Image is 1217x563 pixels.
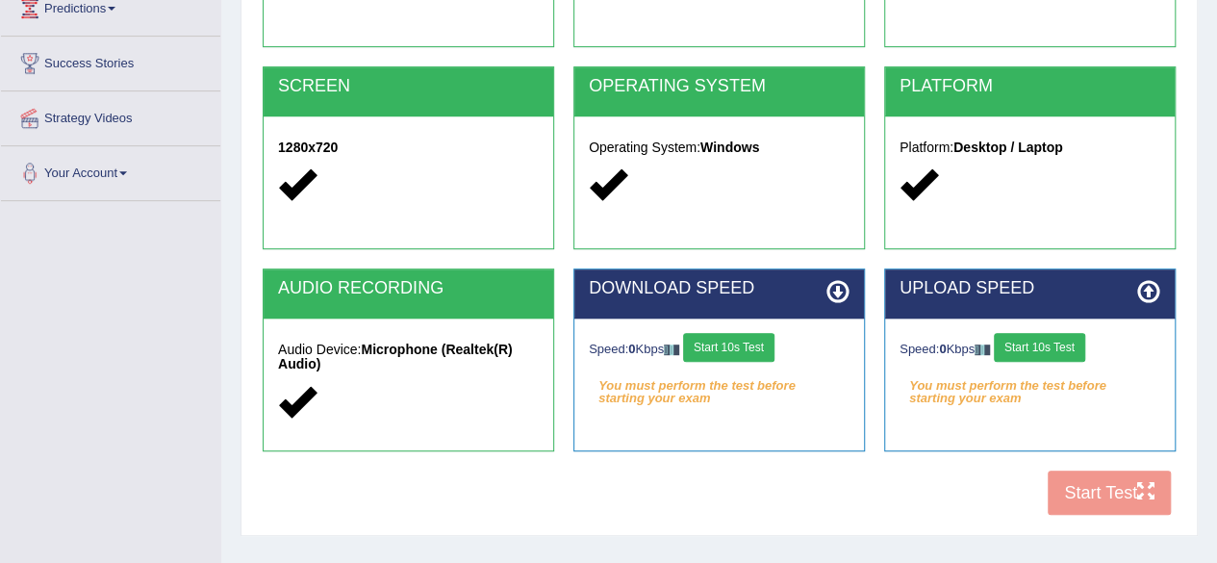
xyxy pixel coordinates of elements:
[900,333,1160,367] div: Speed: Kbps
[683,333,774,362] button: Start 10s Test
[589,77,849,96] h2: OPERATING SYSTEM
[589,141,849,155] h5: Operating System:
[953,140,1063,155] strong: Desktop / Laptop
[1,91,220,140] a: Strategy Videos
[628,342,635,356] strong: 0
[700,140,759,155] strong: Windows
[900,371,1160,400] em: You must perform the test before starting your exam
[278,343,539,372] h5: Audio Device:
[900,77,1160,96] h2: PLATFORM
[278,279,539,298] h2: AUDIO RECORDING
[664,345,679,355] img: ajax-loader-fb-connection.gif
[939,342,946,356] strong: 0
[900,279,1160,298] h2: UPLOAD SPEED
[1,146,220,194] a: Your Account
[278,342,513,371] strong: Microphone (Realtek(R) Audio)
[278,140,338,155] strong: 1280x720
[278,77,539,96] h2: SCREEN
[589,279,849,298] h2: DOWNLOAD SPEED
[589,371,849,400] em: You must perform the test before starting your exam
[994,333,1085,362] button: Start 10s Test
[589,333,849,367] div: Speed: Kbps
[900,141,1160,155] h5: Platform:
[975,345,990,355] img: ajax-loader-fb-connection.gif
[1,37,220,85] a: Success Stories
